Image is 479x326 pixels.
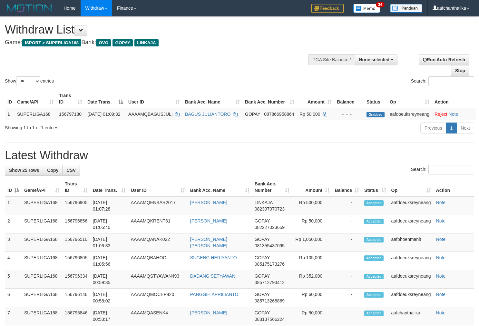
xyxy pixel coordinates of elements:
[22,178,62,196] th: Game/API: activate to sort column ascending
[128,178,188,196] th: User ID: activate to sort column ascending
[353,4,380,13] img: Button%20Memo.svg
[255,280,285,285] span: Copy 085712793412 to clipboard
[332,307,362,325] td: -
[190,273,235,279] a: DADANG SETYAWAN
[5,90,15,108] th: ID
[47,168,58,173] span: Copy
[446,123,457,133] a: 1
[387,108,432,120] td: aafdoeuksreyneang
[128,252,188,270] td: AAAAMQBAHOO
[5,233,22,252] td: 3
[367,112,385,117] span: Grabbed
[411,76,474,86] label: Search:
[90,270,128,289] td: [DATE] 00:59:35
[420,123,446,133] a: Previous
[5,39,313,46] h4: Game: Bank:
[255,298,285,303] span: Copy 085713268869 to clipboard
[59,112,82,117] span: 156797180
[90,215,128,233] td: [DATE] 01:06:40
[85,90,126,108] th: Date Trans.: activate to sort column descending
[190,237,227,248] a: [PERSON_NAME] [PERSON_NAME]
[62,289,90,307] td: 156796146
[62,307,90,325] td: 156795846
[299,112,320,117] span: Rp 50.000
[90,196,128,215] td: [DATE] 01:07:28
[5,252,22,270] td: 4
[292,215,332,233] td: Rp 50,000
[22,233,62,252] td: SUPERLIGA168
[292,233,332,252] td: Rp 1,050,000
[90,178,128,196] th: Date Trans.: activate to sort column ascending
[190,292,239,297] a: PANGGIH APRILIANTO
[5,270,22,289] td: 5
[128,215,188,233] td: AAAAMQKRENT31
[292,289,332,307] td: Rp 60,000
[22,196,62,215] td: SUPERLIGA168
[255,218,270,223] span: GOPAY
[334,90,364,108] th: Balance
[9,168,39,173] span: Show 25 rows
[56,90,85,108] th: Trans ID: activate to sort column ascending
[190,200,227,205] a: [PERSON_NAME]
[297,90,334,108] th: Amount: activate to sort column ascending
[5,178,22,196] th: ID: activate to sort column descending
[22,307,62,325] td: SUPERLIGA168
[364,200,384,206] span: Accepted
[126,90,182,108] th: User ID: activate to sort column ascending
[364,274,384,279] span: Accepted
[5,23,313,36] h1: Withdraw List
[435,112,447,117] a: Reject
[364,255,384,261] span: Accepted
[255,255,270,260] span: GOPAY
[90,252,128,270] td: [DATE] 01:05:56
[436,292,446,297] a: Note
[308,54,355,65] div: PGA Site Balance /
[449,112,458,117] a: Note
[128,289,188,307] td: AAAAMQMOCEP420
[5,3,54,13] img: MOTION_logo.png
[66,168,76,173] span: CSV
[332,270,362,289] td: -
[292,196,332,215] td: Rp 500,000
[364,219,384,224] span: Accepted
[15,108,56,120] td: SUPERLIGA168
[5,149,474,162] h1: Latest Withdraw
[22,39,81,46] span: ISPORT > SUPERLIGA168
[390,4,422,13] img: panduan.png
[190,218,227,223] a: [PERSON_NAME]
[255,243,285,248] span: Copy 081355437095 to clipboard
[128,270,188,289] td: AAAAMQSTYAWAN493
[5,108,15,120] td: 1
[62,196,90,215] td: 156796905
[90,289,128,307] td: [DATE] 00:58:02
[364,292,384,298] span: Accepted
[292,307,332,325] td: Rp 50,000
[451,65,469,76] a: Stop
[245,112,260,117] span: GOPAY
[242,90,297,108] th: Bank Acc. Number: activate to sort column ascending
[432,90,476,108] th: Action
[62,215,90,233] td: 156796856
[428,165,474,174] input: Search:
[255,262,285,267] span: Copy 085175173276 to clipboard
[252,178,292,196] th: Bank Acc. Number: activate to sort column ascending
[5,122,195,131] div: Showing 1 to 1 of 1 entries
[255,292,270,297] span: GOPAY
[128,307,188,325] td: AAAAMQASENK4
[311,4,344,13] img: Feedback.jpg
[389,233,434,252] td: aafphoenmanit
[436,237,446,242] a: Note
[436,200,446,205] a: Note
[337,111,361,117] div: - - -
[5,165,43,176] a: Show 25 rows
[332,215,362,233] td: -
[255,310,270,315] span: GOPAY
[128,233,188,252] td: AAAAMQANAK022
[190,255,237,260] a: SUGENG HERIYANTO
[292,178,332,196] th: Amount: activate to sort column ascending
[15,90,56,108] th: Game/API: activate to sort column ascending
[264,112,294,117] span: Copy 087866958864 to clipboard
[389,270,434,289] td: aafdoeuksreyneang
[364,237,384,242] span: Accepted
[389,215,434,233] td: aafdoeuksreyneang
